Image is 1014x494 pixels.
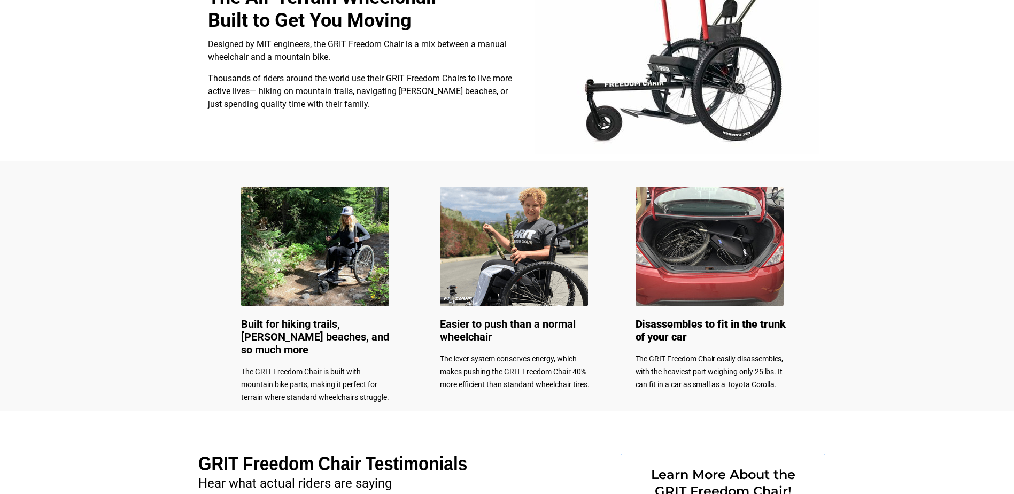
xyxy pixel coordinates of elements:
span: Designed by MIT engineers, the GRIT Freedom Chair is a mix between a manual wheelchair and a moun... [208,39,507,62]
span: The GRIT Freedom Chair is built with mountain bike parts, making it perfect for terrain where sta... [241,367,389,402]
span: GRIT Freedom Chair Testimonials [198,453,467,475]
span: The GRIT Freedom Chair easily disassembles, with the heaviest part weighing only 25 lbs. It can f... [636,354,784,389]
span: Hear what actual riders are saying [198,476,392,491]
input: Get more information [38,258,130,279]
span: The lever system conserves energy, which makes pushing the GRIT Freedom Chair 40% more efficient ... [440,354,590,389]
span: Disassembles to fit in the trunk of your car [636,318,786,343]
span: Thousands of riders around the world use their GRIT Freedom Chairs to live more active lives— hik... [208,73,512,109]
span: Built for hiking trails, [PERSON_NAME] beaches, and so much more [241,318,389,356]
span: Easier to push than a normal wheelchair [440,318,576,343]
